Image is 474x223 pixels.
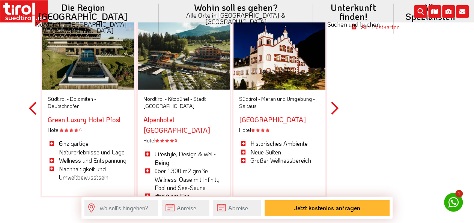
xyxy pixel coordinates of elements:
input: Wo soll's hingehen? [84,200,158,216]
a: [GEOGRAPHIC_DATA] [239,115,306,124]
li: Historisches Ambiente [239,140,320,148]
small: Suchen und buchen [322,21,384,27]
a: Alpenhotel [GEOGRAPHIC_DATA] [143,115,210,135]
li: Einzigartige Naturerlebnisse und Lage [48,140,128,157]
i: Kontakt [456,5,469,18]
a: 1 [444,193,463,212]
span: Südtirol - [48,96,69,103]
span: Meran und Umgebung - [261,96,315,103]
button: Jetzt kostenlos anfragen [265,200,390,216]
i: Karte öffnen [428,5,441,18]
li: Wellness und Entspannung [48,157,128,165]
a: Green Luxury Hotel Pfösl [48,115,120,124]
span: Nordtirol - [143,96,167,103]
sup: S [79,127,81,133]
li: Lifestyle, Design & Well-Being [143,150,224,167]
div: Hotel [143,137,224,145]
small: Nordtirol - [GEOGRAPHIC_DATA] - [GEOGRAPHIC_DATA] [17,21,150,34]
li: direkt am See [143,192,224,201]
span: Stadt [GEOGRAPHIC_DATA] [143,96,206,110]
span: 1 [455,190,463,198]
input: Anreise [162,200,209,216]
i: Fotogalerie [442,5,455,18]
span: Deutschnofen [48,103,80,110]
sup: S [175,138,177,143]
li: Nachhaltigkeit und Umweltbewusstsein [48,165,128,182]
small: Alle Orte in [GEOGRAPHIC_DATA] & [GEOGRAPHIC_DATA] [168,12,304,25]
li: Großer Wellnessbereich [239,157,320,165]
span: Dolomiten - [70,96,96,103]
span: Kitzbühel - [168,96,192,103]
input: Abreise [213,200,261,216]
li: über 1.300 m2 große Wellness-Oase mit Infinity Pool und See-Sauna [143,167,224,192]
div: Hotel [48,127,128,134]
span: Saltaus [239,103,257,110]
div: Hotel [239,127,320,134]
span: Südtirol - [239,96,260,103]
li: Neue Suiten [239,148,320,157]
